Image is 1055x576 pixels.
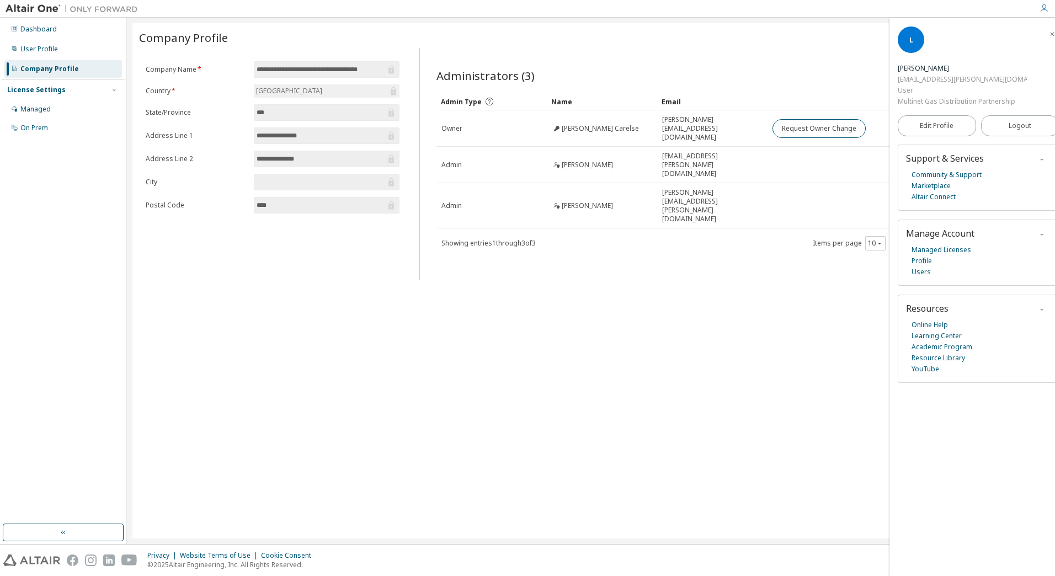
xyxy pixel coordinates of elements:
span: L [909,35,913,45]
span: Admin Type [441,97,482,106]
span: Admin [441,161,462,169]
a: Managed Licenses [912,244,971,255]
div: Name [551,93,653,110]
label: Company Name [146,65,247,74]
div: Dashboard [20,25,57,34]
label: City [146,178,247,186]
span: [PERSON_NAME] [562,161,613,169]
a: Users [912,266,931,278]
label: Address Line 2 [146,154,247,163]
span: Support & Services [906,152,984,164]
span: Resources [906,302,949,314]
span: [PERSON_NAME] [562,201,613,210]
div: Cookie Consent [261,551,318,560]
a: YouTube [912,364,939,375]
span: Items per page [813,236,886,250]
a: Online Help [912,319,948,330]
div: Managed [20,105,51,114]
div: Privacy [147,551,180,560]
button: Request Owner Change [772,119,866,138]
span: Owner [441,124,462,133]
p: © 2025 Altair Engineering, Inc. All Rights Reserved. [147,560,318,569]
span: Administrators (3) [436,68,535,83]
span: [PERSON_NAME][EMAIL_ADDRESS][PERSON_NAME][DOMAIN_NAME] [662,188,763,223]
span: [PERSON_NAME][EMAIL_ADDRESS][DOMAIN_NAME] [662,115,763,142]
a: Community & Support [912,169,982,180]
div: Website Terms of Use [180,551,261,560]
span: Manage Account [906,227,974,239]
span: Edit Profile [920,121,953,130]
img: instagram.svg [85,554,97,566]
a: Altair Connect [912,191,956,202]
span: Logout [1009,120,1031,131]
span: Company Profile [139,30,228,45]
button: 10 [868,239,883,248]
div: User Profile [20,45,58,54]
a: Edit Profile [898,115,976,136]
div: Luv Boricha [898,63,1027,74]
div: License Settings [7,86,66,94]
div: Company Profile [20,65,79,73]
img: youtube.svg [121,554,137,566]
span: Admin [441,201,462,210]
div: [GEOGRAPHIC_DATA] [254,84,399,98]
div: Multinet Gas Distribution Partnership [898,96,1027,107]
img: linkedin.svg [103,554,115,566]
div: [EMAIL_ADDRESS][PERSON_NAME][DOMAIN_NAME] [898,74,1027,85]
a: Resource Library [912,353,965,364]
span: [PERSON_NAME] Carelse [562,124,639,133]
label: Country [146,87,247,95]
img: Altair One [6,3,143,14]
span: Showing entries 1 through 3 of 3 [441,238,536,248]
a: Academic Program [912,342,972,353]
div: User [898,85,1027,96]
div: On Prem [20,124,48,132]
img: facebook.svg [67,554,78,566]
img: altair_logo.svg [3,554,60,566]
label: Postal Code [146,201,247,210]
a: Marketplace [912,180,951,191]
a: Learning Center [912,330,962,342]
div: [GEOGRAPHIC_DATA] [254,85,324,97]
div: Email [662,93,763,110]
span: [EMAIL_ADDRESS][PERSON_NAME][DOMAIN_NAME] [662,152,763,178]
label: Address Line 1 [146,131,247,140]
label: State/Province [146,108,247,117]
a: Profile [912,255,932,266]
